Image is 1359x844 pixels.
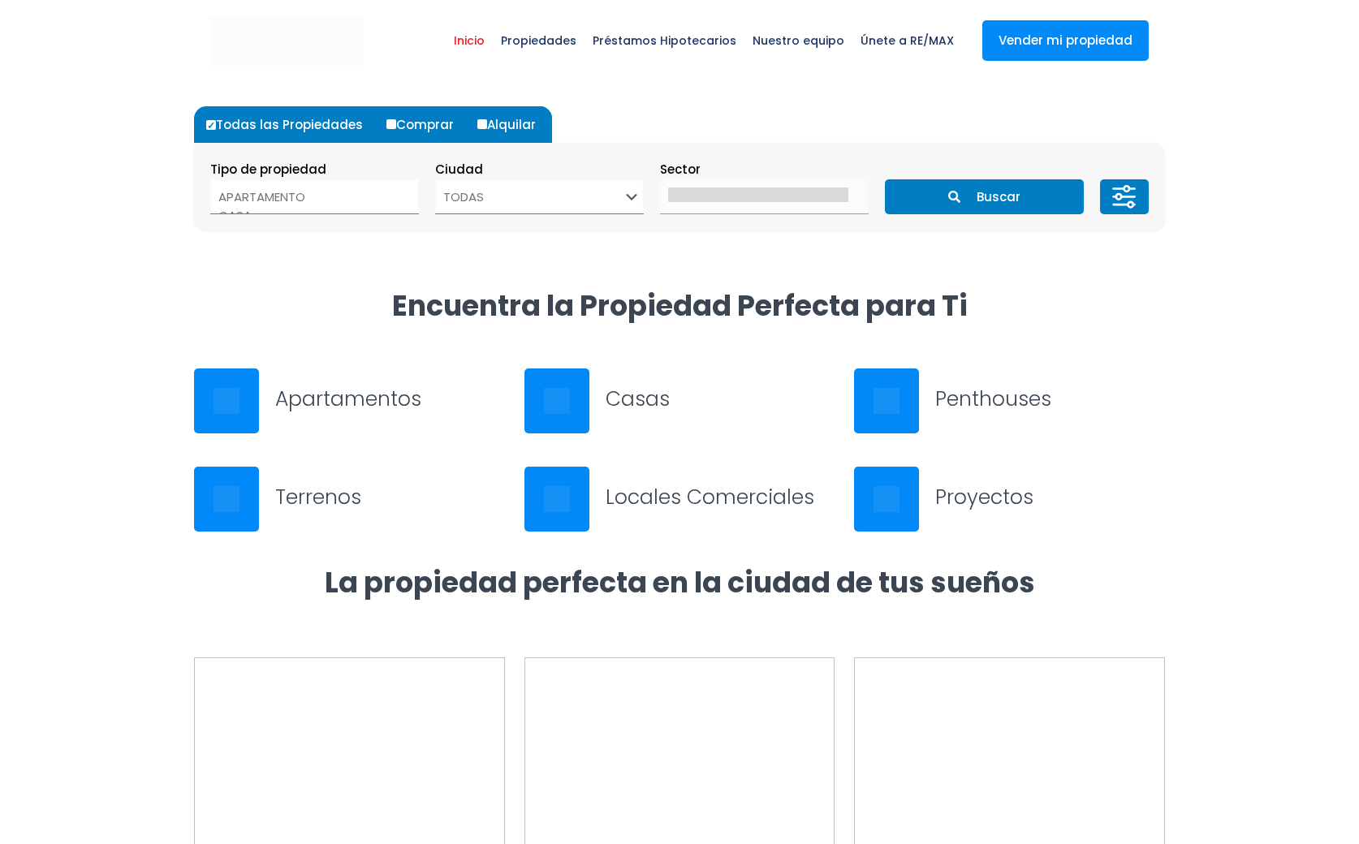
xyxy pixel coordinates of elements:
[194,368,505,433] a: Apartamentos
[275,385,505,413] h3: Apartamentos
[885,179,1083,214] button: Buscar
[854,467,1165,532] a: Proyectos
[854,368,1165,433] a: Penthouses
[206,120,216,130] input: Todas las Propiedades
[744,16,852,65] span: Nuestro equipo
[660,161,701,178] span: Sector
[446,16,493,65] span: Inicio
[202,106,379,143] label: Todas las Propiedades
[210,161,326,178] span: Tipo de propiedad
[473,106,552,143] label: Alquilar
[935,483,1165,511] h3: Proyectos
[194,467,505,532] a: Terrenos
[524,368,835,433] a: Casas
[210,17,364,66] img: remax-metropolitana-logo
[606,483,835,511] h3: Locales Comerciales
[392,286,968,325] strong: Encuentra la Propiedad Perfecta para Ti
[325,562,1035,602] strong: La propiedad perfecta en la ciudad de tus sueños
[477,119,487,129] input: Alquilar
[386,119,396,129] input: Comprar
[382,106,470,143] label: Comprar
[606,385,835,413] h3: Casas
[935,385,1165,413] h3: Penthouses
[852,16,962,65] span: Únete a RE/MAX
[524,467,835,532] a: Locales Comerciales
[585,16,744,65] span: Préstamos Hipotecarios
[435,161,483,178] span: Ciudad
[982,20,1149,61] a: Vender mi propiedad
[218,206,399,225] option: CASA
[218,187,399,206] option: APARTAMENTO
[493,16,585,65] span: Propiedades
[275,483,505,511] h3: Terrenos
